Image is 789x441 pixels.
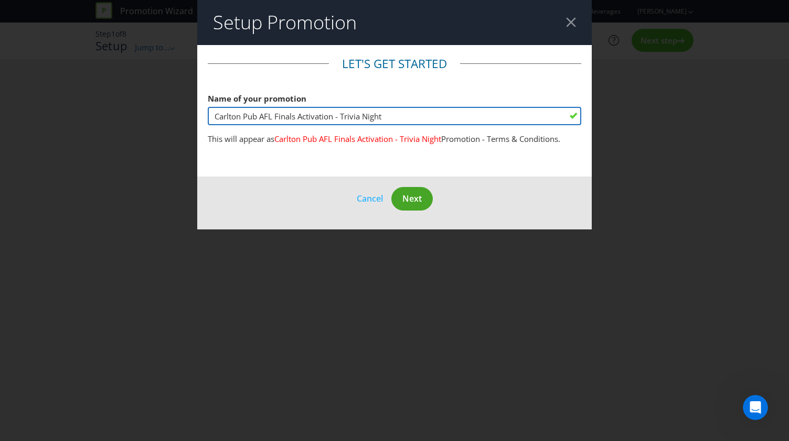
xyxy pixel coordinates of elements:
span: Carlton Pub AFL Finals Activation - Trivia Night [274,134,441,144]
legend: Let's get started [329,56,460,72]
span: Next [402,193,422,204]
button: Cancel [356,192,383,205]
input: e.g. My Promotion [208,107,581,125]
span: Promotion - Terms & Conditions. [441,134,560,144]
span: Cancel [357,193,383,204]
iframe: Intercom live chat [743,395,768,420]
h2: Setup Promotion [213,12,357,33]
span: Name of your promotion [208,93,306,104]
button: Next [391,187,433,211]
span: This will appear as [208,134,274,144]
